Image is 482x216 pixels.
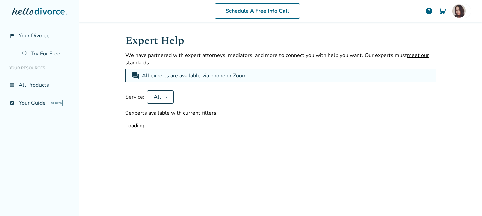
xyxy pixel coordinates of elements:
a: exploreYour GuideAI beta [5,95,73,111]
a: Try For Free [18,46,73,61]
a: Schedule A Free Info Call [215,3,300,19]
span: Your Divorce [19,32,50,39]
img: Cart [438,7,447,15]
span: explore [9,100,15,106]
a: help [425,7,433,15]
div: Loading... [125,122,436,129]
span: Service: [125,93,144,101]
a: flag_2Your Divorce [5,28,73,43]
div: All [153,93,162,101]
button: All [147,90,174,104]
span: flag_2 [9,33,15,38]
span: AI beta [50,100,63,106]
span: forum [131,72,139,80]
div: 0 experts available with current filters. [125,109,436,117]
div: All experts are available via phone or Zoom [142,72,248,80]
h1: Expert Help [125,33,436,49]
p: We have partnered with expert attorneys, mediators, and more to connect you with help you want. O... [125,52,436,66]
img: Rocio Salazar [452,4,466,18]
span: meet our standards. [125,52,429,66]
li: Your Resources [5,61,73,75]
a: view_listAll Products [5,77,73,93]
span: view_list [9,82,15,88]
